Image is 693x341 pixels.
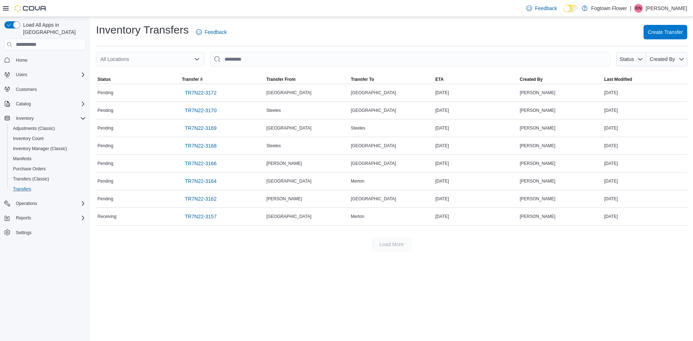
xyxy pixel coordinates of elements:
span: ETA [435,76,444,82]
a: Customers [13,85,40,94]
div: [DATE] [434,124,518,132]
button: Settings [1,227,89,238]
span: Adjustments (Classic) [13,126,55,131]
span: Steeles [266,143,281,149]
div: [DATE] [603,88,687,97]
a: TR7N22-3168 [182,139,219,153]
a: Feedback [193,25,230,39]
span: [GEOGRAPHIC_DATA] [266,178,311,184]
span: Status [620,56,634,62]
a: Purchase Orders [10,165,49,173]
button: Created By [518,75,603,84]
span: Catalog [13,100,86,108]
a: Manifests [10,154,34,163]
span: Customers [13,85,86,94]
span: TR7N22-3162 [185,195,217,202]
a: Transfers (Classic) [10,175,52,183]
span: Merton [351,178,364,184]
nav: Complex example [4,52,86,257]
span: Pending [97,196,113,202]
span: Receiving [97,214,117,219]
button: Purchase Orders [7,164,89,174]
span: [GEOGRAPHIC_DATA] [266,125,311,131]
button: Inventory [1,113,89,123]
span: [PERSON_NAME] [266,196,302,202]
div: [DATE] [603,194,687,203]
a: Feedback [523,1,560,16]
span: Pending [97,90,113,96]
span: [GEOGRAPHIC_DATA] [351,143,396,149]
span: Transfer To [351,76,374,82]
span: Reports [13,214,86,222]
a: TR7N22-3170 [182,103,219,118]
button: Customers [1,84,89,95]
p: Fogtown Flower [591,4,627,13]
button: Last Modified [603,75,687,84]
button: Catalog [13,100,34,108]
span: Operations [13,199,86,208]
a: Home [13,56,30,65]
div: [DATE] [603,177,687,185]
span: Pending [97,108,113,113]
button: Users [1,70,89,80]
span: Manifests [10,154,86,163]
button: Inventory Manager (Classic) [7,144,89,154]
div: [DATE] [434,141,518,150]
button: Transfers (Classic) [7,174,89,184]
span: [PERSON_NAME] [520,125,555,131]
span: Created By [520,76,542,82]
span: Customers [16,87,37,92]
span: [GEOGRAPHIC_DATA] [351,196,396,202]
a: Inventory Count [10,134,47,143]
a: TR7N22-3169 [182,121,219,135]
span: Adjustments (Classic) [10,124,86,133]
span: Home [16,57,27,63]
button: Transfers [7,184,89,194]
div: [DATE] [434,194,518,203]
a: TR7N22-3157 [182,209,219,224]
a: Adjustments (Classic) [10,124,58,133]
span: Users [16,72,27,78]
span: Purchase Orders [10,165,86,173]
span: Home [13,55,86,64]
div: [DATE] [434,88,518,97]
div: [DATE] [603,212,687,221]
span: KN [636,4,642,13]
a: TR7N22-3162 [182,192,219,206]
button: Adjustments (Classic) [7,123,89,134]
p: | [630,4,631,13]
span: Inventory [13,114,86,123]
a: Transfers [10,185,34,193]
span: [PERSON_NAME] [520,108,555,113]
button: Users [13,70,30,79]
div: [DATE] [603,159,687,168]
div: [DATE] [434,106,518,115]
span: Manifests [13,156,31,162]
button: Create Transfer [644,25,687,39]
button: Transfer From [265,75,349,84]
span: Create Transfer [648,29,683,36]
button: Home [1,54,89,65]
span: TR7N22-3169 [185,124,217,132]
span: Reports [16,215,31,221]
input: This is a search bar. After typing your query, hit enter to filter the results lower in the page. [210,52,610,66]
span: Pending [97,125,113,131]
span: Inventory Count [13,136,44,141]
span: [GEOGRAPHIC_DATA] [351,90,396,96]
a: TR7N22-3172 [182,86,219,100]
span: Inventory Count [10,134,86,143]
img: Cova [14,5,47,12]
span: Catalog [16,101,31,107]
button: Transfer # [180,75,265,84]
span: [PERSON_NAME] [520,143,555,149]
span: [GEOGRAPHIC_DATA] [266,90,311,96]
span: [PERSON_NAME] [520,196,555,202]
span: Inventory [16,115,34,121]
span: Load All Apps in [GEOGRAPHIC_DATA] [20,21,86,36]
a: Inventory Manager (Classic) [10,144,70,153]
span: Pending [97,178,113,184]
span: Load More [380,241,404,248]
h1: Inventory Transfers [96,23,189,37]
span: Merton [351,214,364,219]
span: TR7N22-3170 [185,107,217,114]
